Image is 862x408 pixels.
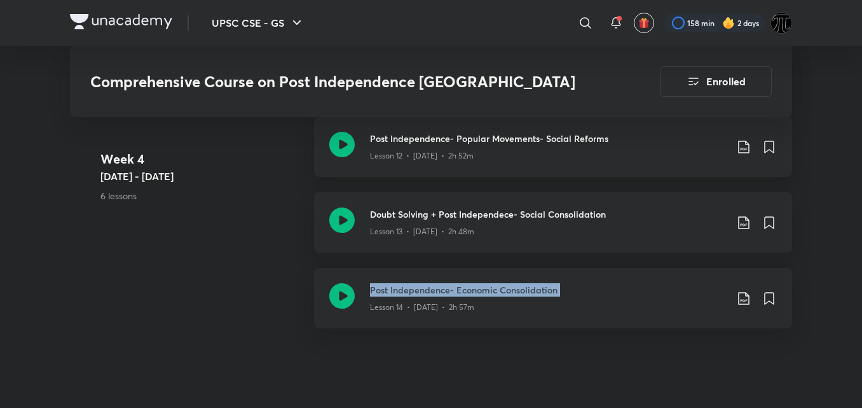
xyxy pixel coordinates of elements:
h4: Week 4 [100,150,304,169]
button: avatar [634,13,654,33]
p: 6 lessons [100,189,304,202]
a: Doubt Solving + Post Independece- Social ConsolidationLesson 13 • [DATE] • 2h 48m [314,192,792,268]
button: UPSC CSE - GS [204,10,312,36]
h5: [DATE] - [DATE] [100,169,304,184]
p: Lesson 12 • [DATE] • 2h 52m [370,150,474,162]
h3: Doubt Solving + Post Independece- Social Consolidation [370,208,726,221]
img: Company Logo [70,14,172,29]
button: Enrolled [660,66,772,97]
a: Post Independence- Economic ConsolidationLesson 14 • [DATE] • 2h 57m [314,268,792,344]
h3: Post Independence- Popular Movements- Social Reforms [370,132,726,145]
img: avatar [638,17,650,29]
img: streak [722,17,735,29]
p: Lesson 13 • [DATE] • 2h 48m [370,226,474,237]
a: Company Logo [70,14,172,32]
img: Watcher [770,12,792,34]
p: Lesson 14 • [DATE] • 2h 57m [370,302,474,313]
h3: Comprehensive Course on Post Independence [GEOGRAPHIC_DATA] [90,73,588,91]
a: Post Independence- Popular Movements- Social ReformsLesson 12 • [DATE] • 2h 52m [314,116,792,192]
h3: Post Independence- Economic Consolidation [370,283,726,297]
